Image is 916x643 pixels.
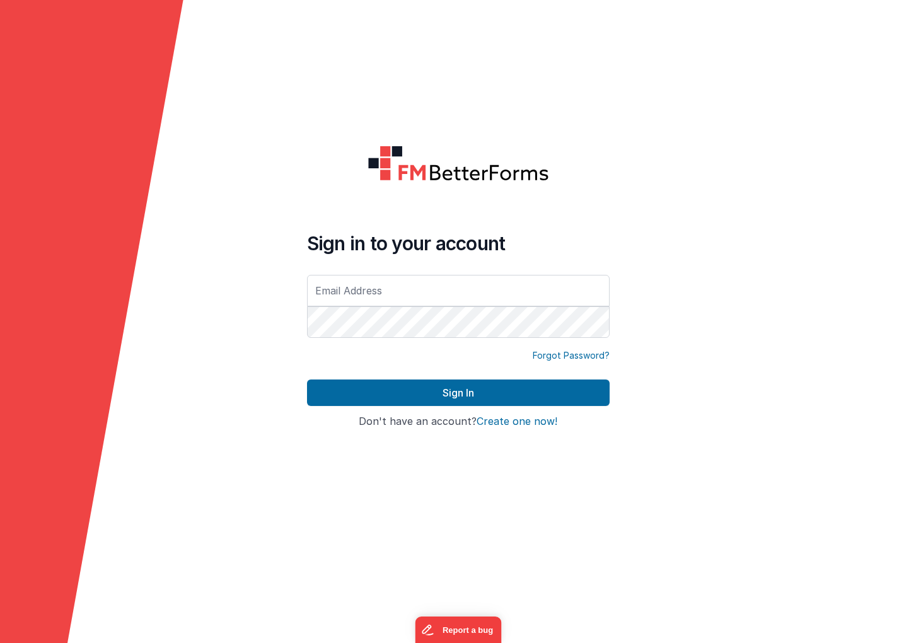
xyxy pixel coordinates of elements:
a: Forgot Password? [533,349,610,362]
h4: Sign in to your account [307,232,610,255]
button: Sign In [307,379,610,406]
iframe: Marker.io feedback button [415,617,501,643]
input: Email Address [307,275,610,306]
button: Create one now! [477,416,557,427]
h4: Don't have an account? [307,416,610,427]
